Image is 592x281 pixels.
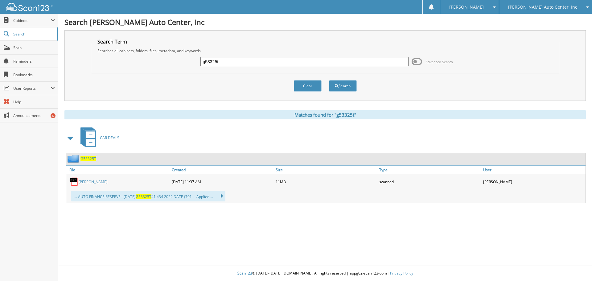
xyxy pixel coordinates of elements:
[13,99,55,105] span: Help
[13,59,55,64] span: Reminders
[94,48,556,53] div: Searches all cabinets, folders, files, metadata, and keywords
[13,86,51,91] span: User Reports
[449,5,484,9] span: [PERSON_NAME]
[66,166,170,174] a: File
[100,135,119,140] span: CAR DEALS
[13,31,54,37] span: Search
[94,38,130,45] legend: Search Term
[508,5,577,9] span: [PERSON_NAME] Auto Center, Inc
[237,271,252,276] span: Scan123
[13,72,55,77] span: Bookmarks
[390,271,413,276] a: Privacy Policy
[170,176,274,188] div: [DATE] 11:37 AM
[51,113,55,118] div: 6
[69,177,79,186] img: PDF.png
[77,126,119,150] a: CAR DEALS
[13,113,55,118] span: Announcements
[71,191,225,201] div: .... AUTO FINANCE RESERVE - [DATE] 41,434 2022 DATE (701 ... Applied ...
[274,166,378,174] a: Size
[13,45,55,50] span: Scan
[136,194,151,199] span: G53325T
[294,80,322,92] button: Clear
[329,80,357,92] button: Search
[58,266,592,281] div: © [DATE]-[DATE] [DOMAIN_NAME]. All rights reserved | appg02-scan123-com |
[378,176,482,188] div: scanned
[80,156,96,161] a: G53325T
[64,17,586,27] h1: Search [PERSON_NAME] Auto Center, Inc
[6,3,52,11] img: scan123-logo-white.svg
[482,166,586,174] a: User
[170,166,274,174] a: Created
[425,60,453,64] span: Advanced Search
[13,18,51,23] span: Cabinets
[378,166,482,174] a: Type
[64,110,586,119] div: Matches found for "g53325t"
[482,176,586,188] div: [PERSON_NAME]
[274,176,378,188] div: 11MB
[68,155,80,163] img: folder2.png
[79,179,108,184] a: [PERSON_NAME]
